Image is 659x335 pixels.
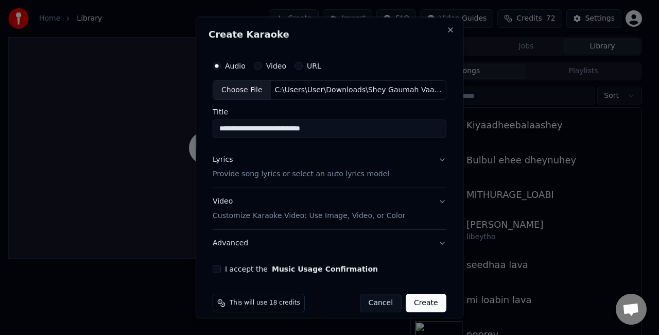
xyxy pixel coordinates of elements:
[213,210,405,221] p: Customize Karaoke Video: Use Image, Video, or Color
[213,108,446,115] label: Title
[230,298,300,307] span: This will use 18 credits
[307,62,321,70] label: URL
[213,169,389,179] p: Provide song lyrics or select an auto lyrics model
[271,85,446,95] div: C:\Users\User\Downloads\Shey Gaumah Vaa Quruban (Cover).mp3
[213,229,446,256] button: Advanced
[225,62,246,70] label: Audio
[209,30,450,39] h2: Create Karaoke
[360,293,402,312] button: Cancel
[213,146,446,187] button: LyricsProvide song lyrics or select an auto lyrics model
[225,265,378,272] label: I accept the
[213,154,233,164] div: Lyrics
[406,293,446,312] button: Create
[213,196,405,221] div: Video
[266,62,286,70] label: Video
[272,265,378,272] button: I accept the
[213,81,271,99] div: Choose File
[213,188,446,229] button: VideoCustomize Karaoke Video: Use Image, Video, or Color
